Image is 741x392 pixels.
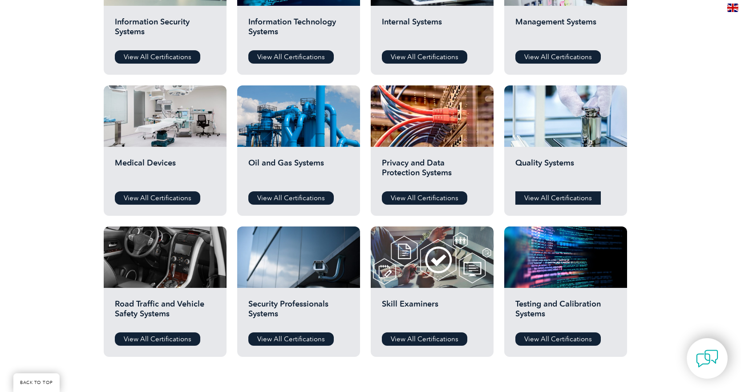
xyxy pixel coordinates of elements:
[248,158,349,185] h2: Oil and Gas Systems
[13,373,60,392] a: BACK TO TOP
[696,348,718,370] img: contact-chat.png
[382,332,467,346] a: View All Certifications
[382,50,467,64] a: View All Certifications
[382,158,482,185] h2: Privacy and Data Protection Systems
[515,191,601,205] a: View All Certifications
[115,50,200,64] a: View All Certifications
[382,17,482,44] h2: Internal Systems
[248,50,334,64] a: View All Certifications
[727,4,738,12] img: en
[115,158,215,185] h2: Medical Devices
[382,191,467,205] a: View All Certifications
[515,158,616,185] h2: Quality Systems
[115,17,215,44] h2: Information Security Systems
[248,191,334,205] a: View All Certifications
[515,299,616,326] h2: Testing and Calibration Systems
[248,299,349,326] h2: Security Professionals Systems
[382,299,482,326] h2: Skill Examiners
[115,191,200,205] a: View All Certifications
[515,50,601,64] a: View All Certifications
[115,299,215,326] h2: Road Traffic and Vehicle Safety Systems
[115,332,200,346] a: View All Certifications
[248,332,334,346] a: View All Certifications
[515,332,601,346] a: View All Certifications
[248,17,349,44] h2: Information Technology Systems
[515,17,616,44] h2: Management Systems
